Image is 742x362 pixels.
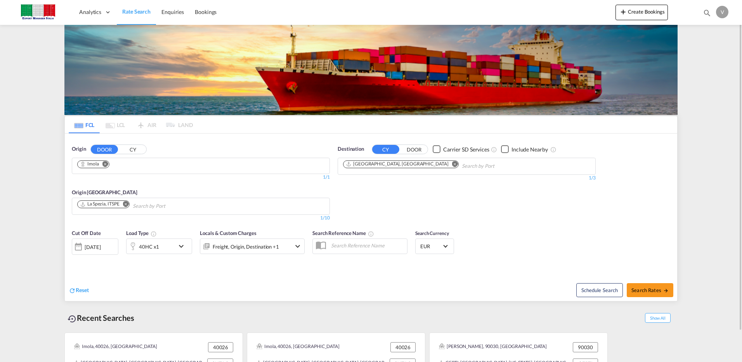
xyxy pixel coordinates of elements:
[72,254,78,264] md-datepicker: Select
[122,8,151,15] span: Rate Search
[443,146,489,153] div: Carrier SD Services
[615,5,668,20] button: icon-plus 400-fgCreate Bookings
[85,244,101,251] div: [DATE]
[151,231,157,237] md-icon: icon-information-outline
[346,161,448,167] div: Qingdao, CNTAO
[133,200,206,212] input: Search by Port
[631,287,669,293] span: Search Rates
[327,240,407,251] input: Search Reference Name
[619,7,628,16] md-icon: icon-plus 400-fg
[320,215,330,221] div: 1/10
[64,309,137,327] div: Recent Searches
[208,342,233,352] div: 40026
[65,134,677,301] div: OriginDOOR CY Chips container. Use arrow keys to select chips.1/1Origin [GEOGRAPHIC_DATA] Chips c...
[80,201,119,207] div: La Spezia, ITSPE
[627,283,673,297] button: Search Ratesicon-arrow-right
[177,242,190,251] md-icon: icon-chevron-down
[69,287,76,294] md-icon: icon-refresh
[257,342,340,352] div: Imola, 40026, Europe
[80,201,121,207] div: Press delete to remove this chip.
[76,287,89,293] span: Reset
[74,342,157,352] div: Imola, 40026, Europe
[462,160,536,172] input: Chips input.
[338,175,596,181] div: 1/3
[501,145,548,153] md-checkbox: Checkbox No Ink
[645,313,671,323] span: Show All
[80,161,99,167] div: Imola
[491,146,497,153] md-icon: Unchecked: Search for CY (Container Yard) services for all selected carriers.Checked : Search for...
[346,161,450,167] div: Press delete to remove this chip.
[420,240,450,252] md-select: Select Currency: € EUREuro
[550,146,556,153] md-icon: Unchecked: Ignores neighbouring ports when fetching rates.Checked : Includes neighbouring ports w...
[72,230,101,236] span: Cut Off Date
[139,241,159,252] div: 40HC x1
[72,174,330,181] div: 1/1
[97,161,109,169] button: Remove
[79,8,101,16] span: Analytics
[433,145,489,153] md-checkbox: Checkbox No Ink
[312,230,374,236] span: Search Reference Name
[195,9,217,15] span: Bookings
[76,198,210,212] md-chips-wrap: Chips container. Use arrow keys to select chips.
[161,9,184,15] span: Enquiries
[76,158,116,172] md-chips-wrap: Chips container. Use arrow keys to select chips.
[342,158,539,172] md-chips-wrap: Chips container. Use arrow keys to select chips.
[72,189,137,195] span: Origin [GEOGRAPHIC_DATA]
[400,145,428,154] button: DOOR
[390,342,416,352] div: 40026
[80,161,101,167] div: Press delete to remove this chip.
[64,25,678,115] img: LCL+%26+FCL+BACKGROUND.png
[447,161,458,169] button: Remove
[213,241,279,252] div: Freight Origin Destination Factory Stuffing
[72,145,86,153] span: Origin
[511,146,548,153] div: Include Nearby
[703,9,711,20] div: icon-magnify
[368,231,374,237] md-icon: Your search will be saved by the below given name
[119,145,146,154] button: CY
[91,145,118,154] button: DOOR
[118,201,129,209] button: Remove
[420,243,442,250] span: EUR
[573,342,598,352] div: 90030
[69,286,89,295] div: icon-refreshReset
[716,6,728,18] div: V
[338,145,364,153] span: Destination
[200,238,305,254] div: Freight Origin Destination Factory Stuffingicon-chevron-down
[12,3,64,21] img: 51022700b14f11efa3148557e262d94e.jpg
[68,314,77,324] md-icon: icon-backup-restore
[415,230,449,236] span: Search Currency
[69,116,100,133] md-tab-item: FCL
[576,283,623,297] button: Note: By default Schedule search will only considerorigin ports, destination ports and cut off da...
[293,242,302,251] md-icon: icon-chevron-down
[72,238,118,255] div: [DATE]
[703,9,711,17] md-icon: icon-magnify
[439,342,547,352] div: Tortorici, 90030, Europe
[372,145,399,154] button: CY
[126,238,192,254] div: 40HC x1icon-chevron-down
[663,288,669,293] md-icon: icon-arrow-right
[126,230,157,236] span: Load Type
[69,116,193,133] md-pagination-wrapper: Use the left and right arrow keys to navigate between tabs
[200,230,257,236] span: Locals & Custom Charges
